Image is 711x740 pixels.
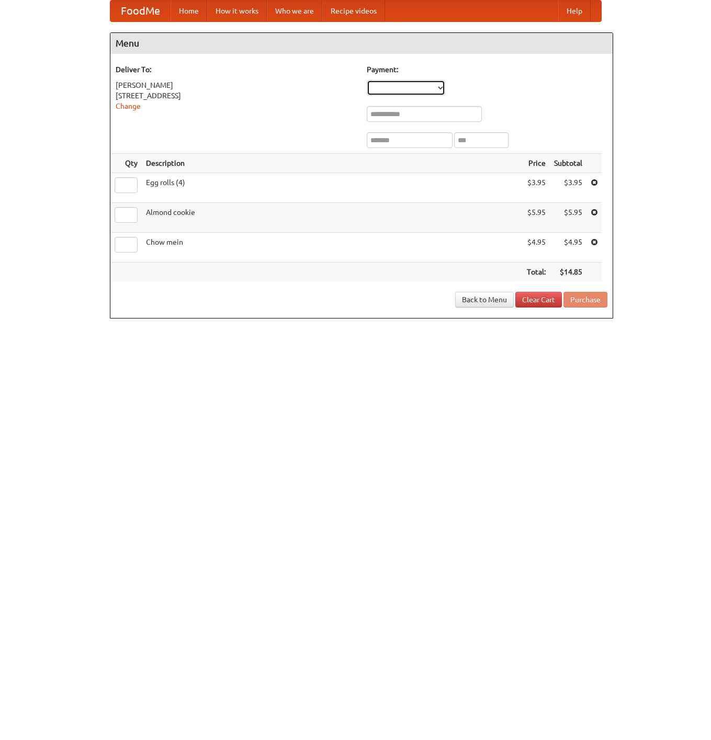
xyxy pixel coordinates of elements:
td: $5.95 [523,203,550,233]
a: Clear Cart [515,292,562,308]
td: $4.95 [550,233,586,263]
th: Total: [523,263,550,282]
td: Chow mein [142,233,523,263]
button: Purchase [563,292,607,308]
th: Subtotal [550,154,586,173]
td: Almond cookie [142,203,523,233]
td: Egg rolls (4) [142,173,523,203]
a: Who we are [267,1,322,21]
a: Help [558,1,591,21]
a: How it works [207,1,267,21]
a: Change [116,102,141,110]
div: [STREET_ADDRESS] [116,90,356,101]
a: Recipe videos [322,1,385,21]
h5: Deliver To: [116,64,356,75]
td: $5.95 [550,203,586,233]
th: $14.85 [550,263,586,282]
a: Home [171,1,207,21]
a: FoodMe [110,1,171,21]
th: Qty [110,154,142,173]
h5: Payment: [367,64,607,75]
a: Back to Menu [455,292,514,308]
td: $4.95 [523,233,550,263]
td: $3.95 [523,173,550,203]
td: $3.95 [550,173,586,203]
th: Price [523,154,550,173]
h4: Menu [110,33,613,54]
th: Description [142,154,523,173]
div: [PERSON_NAME] [116,80,356,90]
